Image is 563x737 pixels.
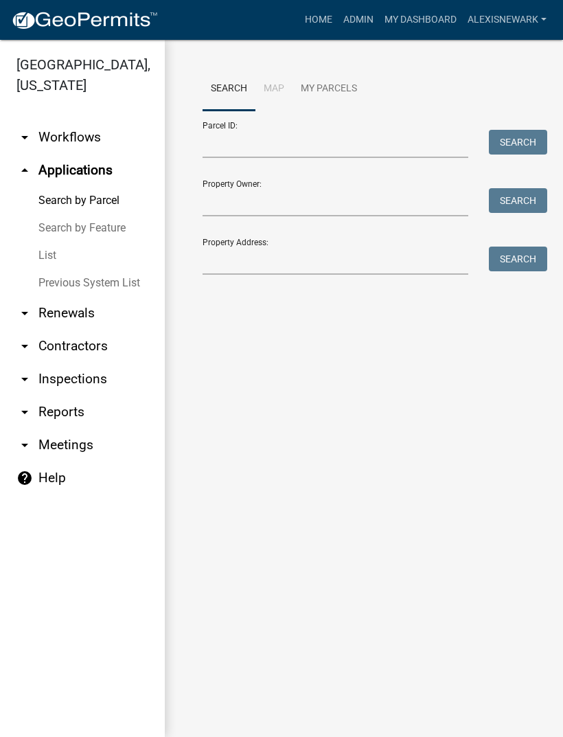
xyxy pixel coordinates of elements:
[16,129,33,146] i: arrow_drop_down
[16,162,33,179] i: arrow_drop_up
[489,130,547,155] button: Search
[489,188,547,213] button: Search
[292,67,365,111] a: My Parcels
[16,470,33,486] i: help
[379,7,462,33] a: My Dashboard
[462,7,552,33] a: alexisnewark
[16,371,33,387] i: arrow_drop_down
[299,7,338,33] a: Home
[16,437,33,453] i: arrow_drop_down
[16,404,33,420] i: arrow_drop_down
[489,247,547,271] button: Search
[338,7,379,33] a: Admin
[16,305,33,321] i: arrow_drop_down
[16,338,33,354] i: arrow_drop_down
[203,67,255,111] a: Search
